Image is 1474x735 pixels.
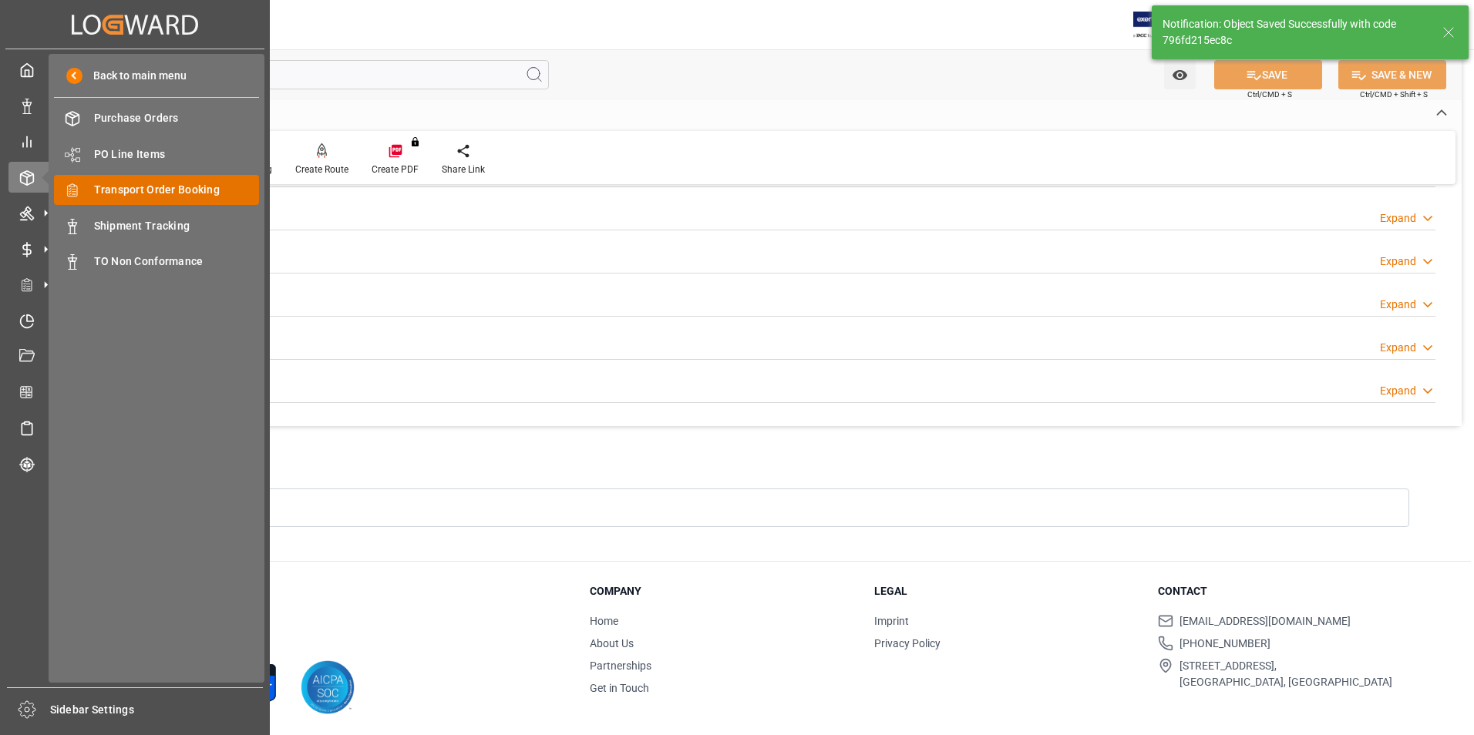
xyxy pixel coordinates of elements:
[590,682,649,694] a: Get in Touch
[54,247,259,277] a: TO Non Conformance
[874,637,941,649] a: Privacy Policy
[1133,12,1186,39] img: Exertis%20JAM%20-%20Email%20Logo.jpg_1722504956.jpg
[1360,89,1428,100] span: Ctrl/CMD + Shift + S
[94,146,260,163] span: PO Line Items
[1380,340,1416,356] div: Expand
[94,182,260,198] span: Transport Order Booking
[590,583,855,599] h3: Company
[1180,636,1270,652] span: [PHONE_NUMBER]
[590,637,634,649] a: About Us
[8,341,261,371] a: Document Management
[590,659,651,672] a: Partnerships
[8,126,261,156] a: My Reports
[874,615,909,627] a: Imprint
[590,615,618,627] a: Home
[8,55,261,85] a: My Cockpit
[8,448,261,478] a: Tracking Shipment
[1338,60,1446,89] button: SAVE & NEW
[82,68,187,84] span: Back to main menu
[1380,383,1416,399] div: Expand
[301,660,355,714] img: AICPA SOC
[54,103,259,133] a: Purchase Orders
[8,413,261,443] a: Sailing Schedules
[8,377,261,407] a: CO2 Calculator
[71,60,549,89] input: Search Fields
[1164,60,1196,89] button: open menu
[1380,297,1416,313] div: Expand
[54,210,259,240] a: Shipment Tracking
[1180,613,1351,629] span: [EMAIL_ADDRESS][DOMAIN_NAME]
[94,253,260,270] span: TO Non Conformance
[8,305,261,335] a: Timeslot Management V2
[1247,89,1292,100] span: Ctrl/CMD + S
[1380,210,1416,227] div: Expand
[94,218,260,234] span: Shipment Tracking
[1158,583,1423,599] h3: Contact
[8,90,261,120] a: Data Management
[94,110,260,126] span: Purchase Orders
[54,175,259,205] a: Transport Order Booking
[1380,253,1416,270] div: Expand
[102,633,551,646] p: Version 1.1.132
[1180,658,1392,690] span: [STREET_ADDRESS], [GEOGRAPHIC_DATA], [GEOGRAPHIC_DATA]
[442,163,485,176] div: Share Link
[50,702,264,718] span: Sidebar Settings
[54,139,259,169] a: PO Line Items
[102,619,551,633] p: © 2025 Logward. All rights reserved.
[295,163,348,176] div: Create Route
[1214,60,1322,89] button: SAVE
[1163,16,1428,49] div: Notification: Object Saved Successfully with code 796fd215ec8c
[874,583,1139,599] h3: Legal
